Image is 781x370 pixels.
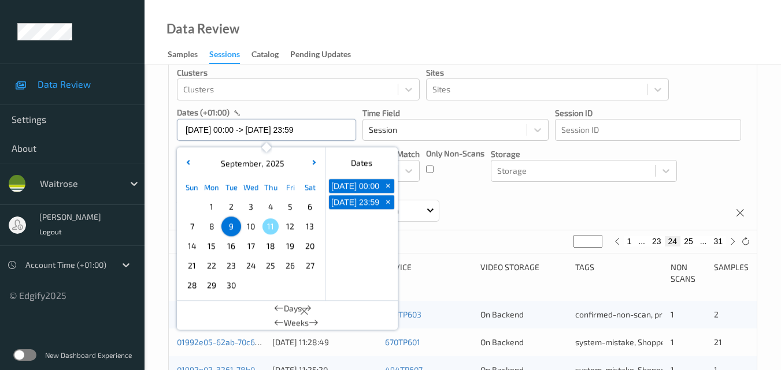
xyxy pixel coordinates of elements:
div: Choose Tuesday September 23 of 2025 [221,256,241,275]
div: Video Storage [480,261,568,285]
div: Sessions [209,48,240,64]
span: 22 [203,257,220,274]
span: 1 [203,199,220,215]
div: Choose Thursday September 18 of 2025 [261,236,280,256]
span: 29 [203,277,220,293]
p: Storage [491,148,677,160]
div: Choose Sunday September 07 of 2025 [182,216,202,236]
p: Sites [426,67,669,79]
div: Choose Wednesday September 10 of 2025 [241,216,261,236]
button: 24 [665,236,681,246]
span: 5 [282,199,298,215]
div: Tags [575,261,662,285]
p: Time Field [362,107,549,119]
span: system-mistake, Shopper Confirmed [575,337,709,347]
span: 21 [184,257,200,274]
span: 10 [243,218,259,234]
span: 15 [203,238,220,254]
a: 670TP601 [385,337,420,347]
div: Choose Friday September 05 of 2025 [280,197,300,216]
span: + [382,180,394,192]
span: 30 [223,277,239,293]
div: Choose Tuesday September 09 of 2025 [221,216,241,236]
span: 17 [243,238,259,254]
span: 4 [262,199,279,215]
div: Device [385,261,472,285]
div: On Backend [480,309,568,320]
div: Thu [261,177,280,197]
div: Choose Monday September 08 of 2025 [202,216,221,236]
button: + [382,195,394,209]
div: [DATE] 11:28:49 [272,337,377,348]
div: Choose Sunday September 21 of 2025 [182,256,202,275]
div: Choose Monday September 01 of 2025 [202,197,221,216]
p: Clusters [177,67,420,79]
div: Choose Monday September 22 of 2025 [202,256,221,275]
span: 26 [282,257,298,274]
span: 8 [203,218,220,234]
div: Choose Thursday October 02 of 2025 [261,275,280,295]
span: 27 [302,257,318,274]
span: September [218,158,261,168]
a: Catalog [251,47,290,63]
div: Tue [221,177,241,197]
div: Choose Saturday October 04 of 2025 [300,275,320,295]
div: Choose Saturday September 06 of 2025 [300,197,320,216]
span: 18 [262,238,279,254]
div: On Backend [480,337,568,348]
div: Choose Thursday September 04 of 2025 [261,197,280,216]
span: 7 [184,218,200,234]
span: Days [284,302,302,314]
div: , [218,158,284,169]
span: 28 [184,277,200,293]
div: Choose Monday September 15 of 2025 [202,236,221,256]
a: Pending Updates [290,47,362,63]
a: 670TP603 [385,309,421,319]
span: 2025 [263,158,284,168]
span: 2 [714,309,719,319]
div: Non Scans [671,261,705,285]
div: Choose Sunday September 28 of 2025 [182,275,202,295]
span: + [382,196,394,208]
div: Dates [325,152,398,174]
div: Choose Tuesday September 30 of 2025 [221,275,241,295]
button: [DATE] 00:00 [329,179,382,193]
button: ... [635,236,649,246]
div: Data Review [166,23,239,35]
div: Choose Saturday September 20 of 2025 [300,236,320,256]
div: Samples [714,261,749,285]
div: Sun [182,177,202,197]
div: Choose Friday September 26 of 2025 [280,256,300,275]
div: Choose Friday September 12 of 2025 [280,216,300,236]
span: 14 [184,238,200,254]
span: 24 [243,257,259,274]
div: Choose Monday September 29 of 2025 [202,275,221,295]
div: Choose Saturday September 27 of 2025 [300,256,320,275]
div: Choose Tuesday September 02 of 2025 [221,197,241,216]
div: Choose Saturday September 13 of 2025 [300,216,320,236]
span: 19 [282,238,298,254]
div: Choose Wednesday September 03 of 2025 [241,197,261,216]
button: ... [697,236,710,246]
div: Choose Sunday September 14 of 2025 [182,236,202,256]
button: 23 [649,236,665,246]
div: Choose Wednesday September 24 of 2025 [241,256,261,275]
a: Sessions [209,47,251,64]
p: Only Non-Scans [426,148,484,159]
span: 13 [302,218,318,234]
span: 23 [223,257,239,274]
span: 20 [302,238,318,254]
div: Sat [300,177,320,197]
div: Wed [241,177,261,197]
span: 11 [262,218,279,234]
span: 1 [671,309,674,319]
div: Fri [280,177,300,197]
div: Choose Sunday August 31 of 2025 [182,197,202,216]
div: Samples [168,48,198,63]
div: Catalog [251,48,279,63]
span: 2 [223,199,239,215]
span: 21 [714,337,722,347]
button: + [382,179,394,193]
span: 6 [302,199,318,215]
span: 1 [671,337,674,347]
